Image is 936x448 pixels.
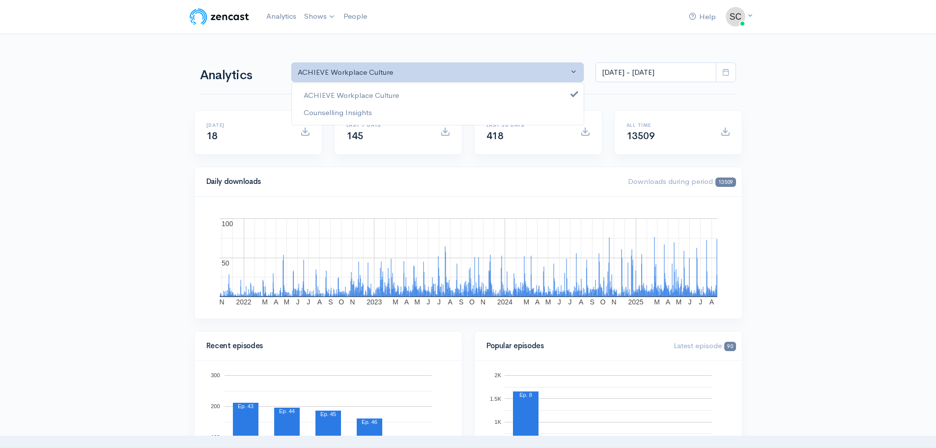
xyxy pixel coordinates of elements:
text: M [523,298,529,306]
span: 13509 [626,130,655,142]
text: A [665,298,670,306]
img: ... [726,7,745,27]
h6: Last 7 days [346,122,428,128]
span: 18 [206,130,218,142]
a: Help [685,6,720,28]
text: N [611,298,616,306]
text: J [688,298,691,306]
span: Counselling Insights [304,107,372,118]
text: 2025 [628,298,643,306]
text: A [709,298,714,306]
a: People [340,6,371,27]
text: S [590,298,594,306]
text: O [600,298,605,306]
text: 1.5K [490,395,501,401]
text: N [350,298,355,306]
text: M [654,298,660,306]
h6: All time [626,122,709,128]
h6: Last 30 days [486,122,568,128]
text: O [469,298,475,306]
h4: Daily downloads [206,178,617,186]
text: J [426,298,430,306]
text: A [273,298,278,306]
span: Downloads during period: [628,177,736,186]
text: A [578,298,583,306]
text: N [481,298,485,306]
text: A [535,298,540,306]
text: Ep. 46 [362,419,377,425]
a: Shows [300,6,340,28]
text: 2022 [236,298,251,306]
text: J [699,298,702,306]
text: J [296,298,299,306]
button: ACHIEVE Workplace Culture [291,62,584,83]
text: S [328,298,333,306]
text: M [392,298,398,306]
text: 1K [494,419,501,425]
span: Latest episode: [674,341,736,350]
text: Ep. 45 [320,411,336,417]
text: 2024 [497,298,512,306]
text: A [317,298,322,306]
span: 145 [346,130,364,142]
text: S [459,298,463,306]
text: 50 [222,259,229,267]
text: O [339,298,344,306]
text: 300 [211,372,220,378]
text: Ep. 44 [279,408,295,414]
text: 2K [494,372,501,378]
text: A [404,298,409,306]
text: 200 [211,403,220,409]
span: 13509 [715,178,736,187]
a: Analytics [262,6,300,27]
text: M [545,298,551,306]
text: 100 [222,220,233,228]
text: J [557,298,561,306]
text: 100 [211,434,220,440]
text: Ep. 43 [238,403,254,409]
text: M [262,298,268,306]
text: N [219,298,224,306]
text: M [676,298,681,306]
text: J [568,298,571,306]
span: ACHIEVE Workplace Culture [304,90,399,101]
text: J [437,298,441,306]
div: ACHIEVE Workplace Culture [298,67,569,78]
h1: Analytics [200,68,280,83]
text: Ep. 8 [519,392,532,398]
text: M [414,298,420,306]
text: J [307,298,310,306]
svg: A chart. [206,209,730,307]
text: 2023 [367,298,382,306]
h4: Recent episodes [206,342,444,350]
text: A [448,298,453,306]
span: 90 [724,342,736,351]
h4: Popular episodes [486,342,662,350]
span: 418 [486,130,504,142]
text: M [284,298,289,306]
h6: [DATE] [206,122,288,128]
input: analytics date range selector [596,62,716,83]
img: ZenCast Logo [188,7,251,27]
